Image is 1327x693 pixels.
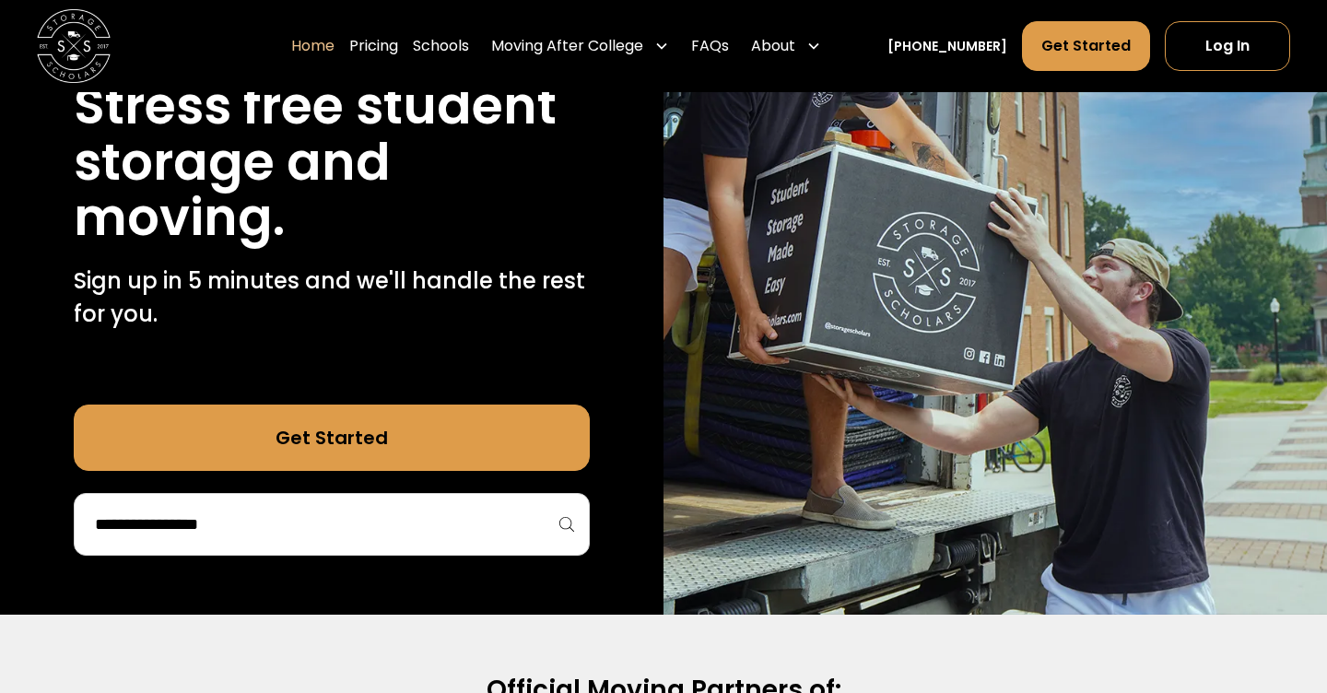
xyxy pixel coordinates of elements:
[37,9,111,83] a: home
[751,35,795,57] div: About
[74,264,590,331] p: Sign up in 5 minutes and we'll handle the rest for you.
[74,78,590,246] h1: Stress free student storage and moving.
[291,20,335,72] a: Home
[484,20,676,72] div: Moving After College
[887,37,1007,56] a: [PHONE_NUMBER]
[74,405,590,471] a: Get Started
[349,20,398,72] a: Pricing
[37,9,111,83] img: Storage Scholars main logo
[691,20,729,72] a: FAQs
[744,20,828,72] div: About
[1165,21,1290,71] a: Log In
[413,20,469,72] a: Schools
[491,35,643,57] div: Moving After College
[1022,21,1150,71] a: Get Started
